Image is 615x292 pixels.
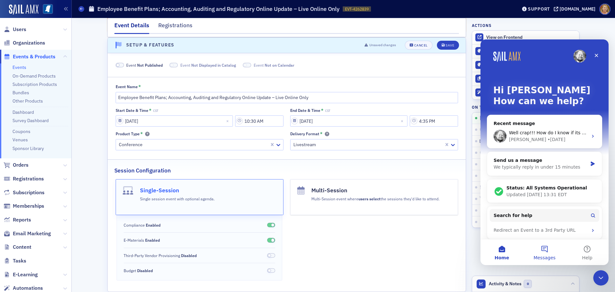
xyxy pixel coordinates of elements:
a: On-Demand Products [12,73,56,79]
div: End Date & Time [290,108,320,113]
h1: Employee Benefit Plans; Accounting, Auditing and Regulatory Online Update – Live Online Only [97,5,340,13]
button: Close [224,115,233,127]
input: MM/DD/YYYY [290,115,407,127]
span: E-Learning [13,271,38,278]
h4: On this page [472,104,579,110]
a: Bundles [12,90,29,96]
span: Enabled [267,223,275,228]
button: Close [399,115,407,127]
span: CST [153,109,158,113]
a: Users [4,26,26,33]
abbr: This field is required [320,131,323,137]
input: 00:00 AM [235,115,283,127]
a: Automations [4,285,43,292]
a: Orders [4,162,29,169]
span: Events & Products [13,53,55,60]
abbr: This field is required [149,108,152,113]
span: Help [102,216,112,221]
div: Status: All Systems OperationalUpdated [DATE] 13:31 EDT [7,140,121,164]
div: Single session event with optional agenda. [140,195,215,202]
span: Organizations [13,39,45,46]
a: Sponsor Library [12,146,44,151]
span: Event [126,62,163,68]
button: Messages [43,200,85,226]
button: Single-SessionSingle session event with optional agenda. [116,179,283,215]
span: Messages [53,216,75,221]
h4: Setup & Features [126,42,174,48]
a: Venues [12,137,28,143]
span: EVT-4262839 [345,6,369,12]
button: Save [437,41,459,50]
span: Compliance [124,222,160,228]
div: Event Details [114,21,149,34]
span: Not on Calendar [265,63,294,68]
span: Activity & Notes [489,280,521,287]
button: Duplicate [472,72,579,86]
span: Orders [13,162,29,169]
span: Not Published [137,63,163,68]
div: Redirect an Event to a 3rd Party URL [9,185,119,197]
div: Cancel [414,44,428,47]
div: [DOMAIN_NAME] [560,6,595,12]
h4: Single-Session [140,186,215,195]
span: Registrations [13,175,44,182]
abbr: This field is required [138,84,141,90]
span: Enabled [146,222,160,228]
span: Event [254,62,294,68]
a: Tasks [4,257,26,264]
div: Close [110,10,122,22]
div: Status: All Systems Operational [26,145,115,152]
span: Content [13,244,31,251]
a: Content [4,244,31,251]
input: 00:00 AM [410,115,458,127]
span: Disabled [181,253,197,258]
div: Save [446,44,454,47]
a: View on Frontend [472,31,579,44]
span: Event [180,62,236,68]
div: Delivery Format [290,131,319,136]
span: Disabled [267,253,275,258]
span: Not Displayed in Catalog [191,63,236,68]
a: Email Marketing [4,230,51,237]
a: Organizations [4,39,45,46]
span: 0 [524,280,532,288]
div: Start Date & Time [116,108,148,113]
a: Registrations [4,175,44,182]
b: users select [358,196,381,201]
span: Disabled [137,268,153,273]
span: Home [14,216,29,221]
iframe: Intercom live chat [593,270,609,286]
a: Art Preview [472,45,579,58]
a: Coupons [12,129,30,134]
span: Email Marketing [13,230,51,237]
span: Enabled [267,238,275,243]
span: Not Displayed in Catalog [169,63,178,68]
a: Memberships [4,203,44,210]
button: Search for help [9,170,119,182]
h2: Session Configuration [114,166,171,175]
button: Help [86,200,128,226]
abbr: This field is required [321,108,324,113]
a: Survey Dashboard [12,118,49,123]
button: Cancel [405,41,432,50]
span: Memberships [13,203,44,210]
iframe: Intercom live chat [480,39,609,265]
span: Budget [124,268,153,273]
a: Events & Products [4,53,55,60]
span: CST [325,109,330,113]
div: We typically reply in under 15 minutes [13,124,107,131]
span: Subscriptions [13,189,45,196]
p: Multi-Session event where the sessions they'd like to attend. [311,196,439,202]
a: Dashboard [12,109,34,115]
a: View Homepage [38,4,53,15]
span: Search for help [13,173,52,179]
span: Enabled [145,238,160,243]
span: E-Materials [124,237,160,243]
span: Reports [13,216,31,223]
span: Disabled [267,268,275,273]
